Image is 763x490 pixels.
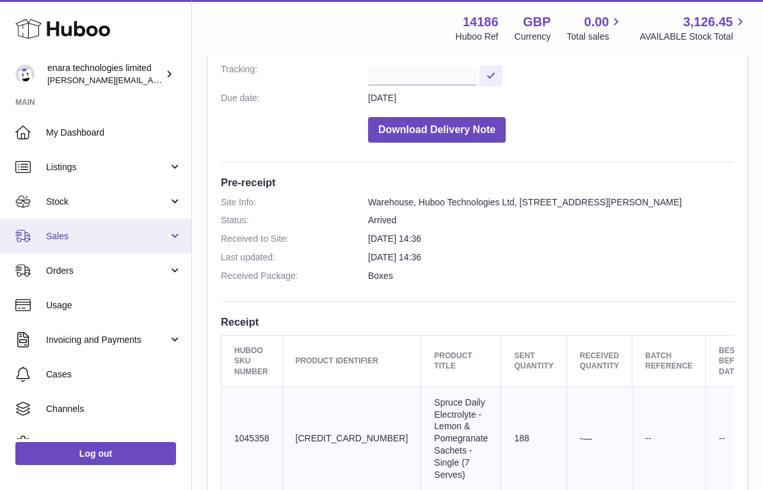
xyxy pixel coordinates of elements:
[421,336,501,387] th: Product title
[46,368,182,381] span: Cases
[46,438,182,450] span: Settings
[282,336,421,387] th: Product Identifier
[523,13,550,31] strong: GBP
[221,315,734,329] h3: Receipt
[368,92,734,104] dd: [DATE]
[47,62,163,86] div: enara technologies limited
[221,175,734,189] h3: Pre-receipt
[566,336,632,387] th: Received Quantity
[566,13,623,43] a: 0.00 Total sales
[584,13,609,31] span: 0.00
[46,161,168,173] span: Listings
[221,233,368,245] dt: Received to Site:
[46,265,168,277] span: Orders
[46,299,182,312] span: Usage
[46,334,168,346] span: Invoicing and Payments
[632,336,706,387] th: Batch Reference
[46,196,168,208] span: Stock
[221,251,368,264] dt: Last updated:
[368,251,734,264] dd: [DATE] 14:36
[47,75,257,85] span: [PERSON_NAME][EMAIL_ADDRESS][DOMAIN_NAME]
[566,31,623,43] span: Total sales
[221,196,368,209] dt: Site Info:
[15,65,35,84] img: Dee@enara.co
[368,117,506,143] button: Download Delivery Note
[456,31,499,43] div: Huboo Ref
[221,92,368,104] dt: Due date:
[221,270,368,282] dt: Received Package:
[368,196,734,209] dd: Warehouse, Huboo Technologies Ltd, [STREET_ADDRESS][PERSON_NAME]
[683,13,733,31] span: 3,126.45
[46,403,182,415] span: Channels
[368,270,734,282] dd: Boxes
[221,214,368,226] dt: Status:
[463,13,499,31] strong: 14186
[15,442,176,465] a: Log out
[639,31,748,43] span: AVAILABLE Stock Total
[368,233,734,245] dd: [DATE] 14:36
[46,127,182,139] span: My Dashboard
[46,230,168,242] span: Sales
[501,336,566,387] th: Sent Quantity
[368,214,734,226] dd: Arrived
[639,13,748,43] a: 3,126.45 AVAILABLE Stock Total
[221,336,283,387] th: Huboo SKU Number
[221,63,368,86] dt: Tracking:
[515,31,551,43] div: Currency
